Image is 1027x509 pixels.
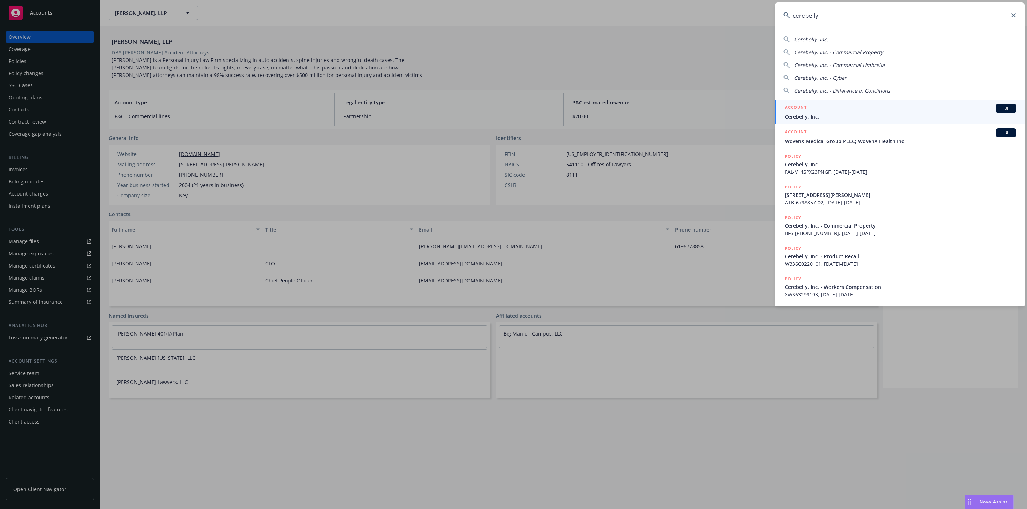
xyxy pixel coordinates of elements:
[785,191,1016,199] span: [STREET_ADDRESS][PERSON_NAME]
[785,161,1016,168] span: Cerebelly, Inc.
[794,62,885,68] span: Cerebelly, Inc. - Commercial Umbrella
[775,100,1025,124] a: ACCOUNTBICerebelly, Inc.
[775,210,1025,241] a: POLICYCerebelly, Inc. - Commercial PropertyBFS [PHONE_NUMBER], [DATE]-[DATE]
[785,291,1016,298] span: XWS63299193, [DATE]-[DATE]
[785,222,1016,229] span: Cerebelly, Inc. - Commercial Property
[785,168,1016,176] span: FAL-V14SPX23PNGF, [DATE]-[DATE]
[794,36,828,43] span: Cerebelly, Inc.
[775,180,1025,210] a: POLICY[STREET_ADDRESS][PERSON_NAME]ATB-6798857-02, [DATE]-[DATE]
[785,183,801,191] h5: POLICY
[965,495,974,509] div: Drag to move
[785,214,801,221] h5: POLICY
[785,113,1016,120] span: Cerebelly, Inc.
[965,495,1014,509] button: Nova Assist
[785,153,801,160] h5: POLICY
[794,49,883,56] span: Cerebelly, Inc. - Commercial Property
[785,283,1016,291] span: Cerebelly, Inc. - Workers Compensation
[775,241,1025,271] a: POLICYCerebelly, Inc. - Product RecallW336C0220101, [DATE]-[DATE]
[775,2,1025,28] input: Search...
[785,253,1016,260] span: Cerebelly, Inc. - Product Recall
[980,499,1008,505] span: Nova Assist
[785,229,1016,237] span: BFS [PHONE_NUMBER], [DATE]-[DATE]
[785,137,1016,145] span: WovenX Medical Group PLLC; WovenX Health Inc
[775,124,1025,149] a: ACCOUNTBIWovenX Medical Group PLLC; WovenX Health Inc
[999,130,1013,136] span: BI
[775,271,1025,302] a: POLICYCerebelly, Inc. - Workers CompensationXWS63299193, [DATE]-[DATE]
[785,275,801,282] h5: POLICY
[794,87,890,94] span: Cerebelly, Inc. - Difference In Conditions
[785,128,807,137] h5: ACCOUNT
[785,199,1016,206] span: ATB-6798857-02, [DATE]-[DATE]
[785,104,807,112] h5: ACCOUNT
[999,105,1013,111] span: BI
[785,260,1016,268] span: W336C0220101, [DATE]-[DATE]
[785,245,801,252] h5: POLICY
[775,149,1025,180] a: POLICYCerebelly, Inc.FAL-V14SPX23PNGF, [DATE]-[DATE]
[794,74,847,81] span: Cerebelly, Inc. - Cyber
